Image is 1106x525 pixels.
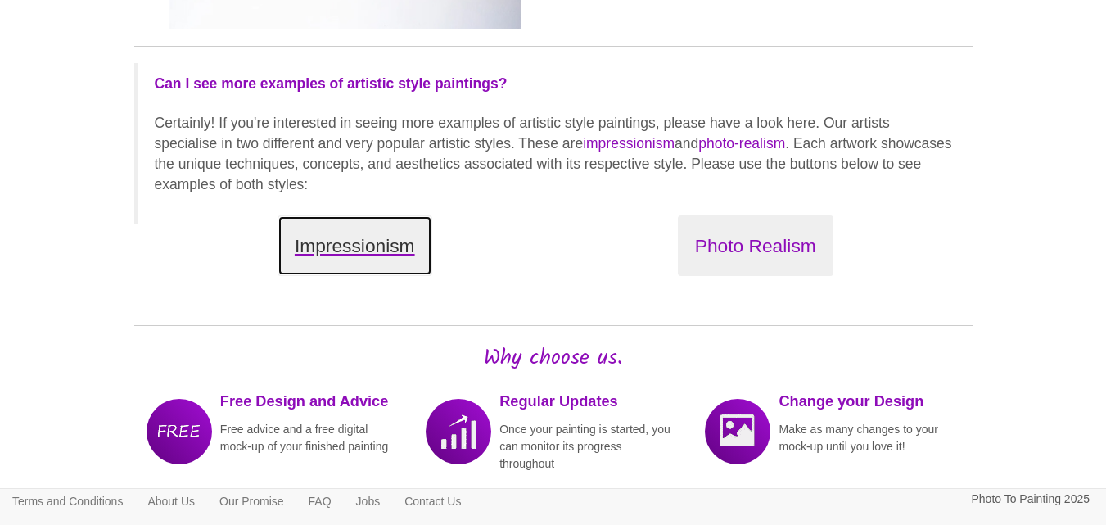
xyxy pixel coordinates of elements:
[155,75,508,92] strong: Can I see more examples of artistic style paintings?
[678,215,833,277] button: Photo Realism
[296,489,344,514] a: FAQ
[220,391,397,413] p: Free Design and Advice
[278,215,432,277] button: Impressionism
[583,135,675,152] a: impressionism
[779,391,955,413] p: Change your Design
[499,391,676,413] p: Regular Updates
[344,489,393,514] a: Jobs
[499,421,676,473] p: Once your painting is started, you can monitor its progress throughout
[134,63,973,224] blockquote: Certainly! If you're interested in seeing more examples of artistic style paintings, please have ...
[135,489,207,514] a: About Us
[220,421,397,455] p: Free advice and a free digital mock-up of your finished painting
[567,215,944,277] a: Photo Realism
[207,489,296,514] a: Our Promise
[134,346,973,370] h2: Why choose us.
[167,215,544,277] a: Impressionism
[392,489,473,514] a: Contact Us
[698,135,785,152] a: photo-realism
[779,421,955,455] p: Make as many changes to your mock-up until you love it!
[971,489,1090,509] p: Photo To Painting 2025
